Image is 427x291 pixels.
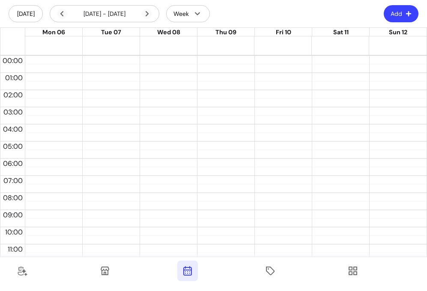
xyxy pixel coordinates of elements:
button: Wed 08 [157,28,180,37]
button: Mon 06 [42,28,65,37]
span: 08:00 [1,193,25,202]
span: 03:00 [1,108,25,117]
span: Sat 11 [333,28,349,36]
span: 00:00 [0,56,25,65]
button: Tue 07 [101,28,121,37]
span: Fri 10 [276,28,291,36]
button: [DATE] [9,5,43,22]
span: 01:00 [3,73,25,82]
span: 11:00 [6,245,25,254]
button: Week [166,5,210,22]
button: Fri 10 [276,28,291,37]
span: Wed 08 [157,28,180,36]
span: 04:00 [1,125,25,134]
button: Add [384,5,418,22]
span: 06:00 [1,159,25,168]
span: 05:00 [1,142,25,151]
button: Thu 09 [215,28,236,37]
span: Sun 12 [389,28,407,36]
span: Thu 09 [215,28,236,36]
div: [DATE] - [DATE] [57,9,152,19]
span: 02:00 [1,90,25,99]
button: Sun 12 [389,28,407,37]
span: Mon 06 [42,28,65,36]
span: 07:00 [1,176,25,185]
button: Sat 11 [333,28,349,37]
span: Tue 07 [101,28,121,36]
span: 09:00 [1,210,25,219]
span: 10:00 [3,228,25,237]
